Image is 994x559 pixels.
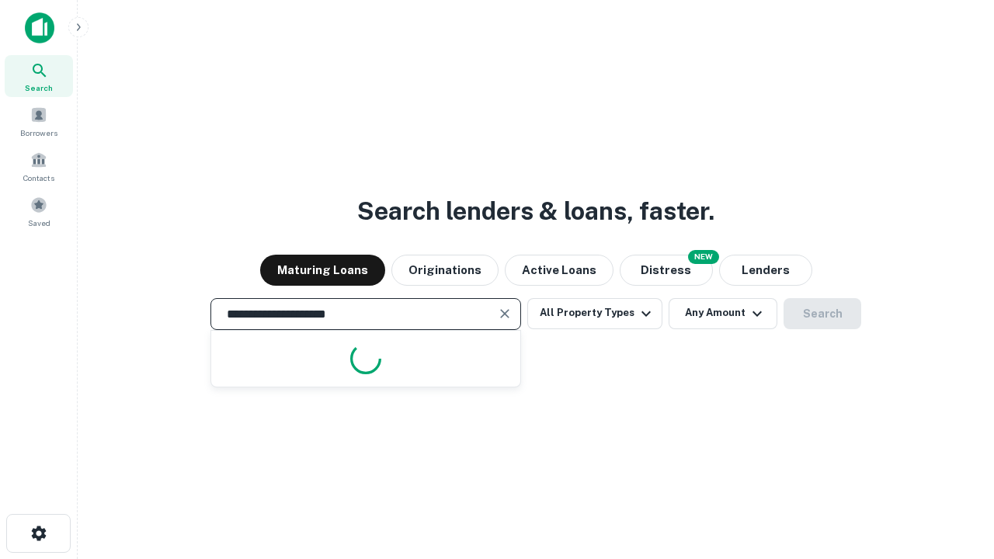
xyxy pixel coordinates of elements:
button: All Property Types [527,298,662,329]
span: Saved [28,217,50,229]
iframe: Chat Widget [916,435,994,509]
img: capitalize-icon.png [25,12,54,43]
span: Contacts [23,172,54,184]
h3: Search lenders & loans, faster. [357,193,714,230]
button: Maturing Loans [260,255,385,286]
button: Search distressed loans with lien and other non-mortgage details. [620,255,713,286]
a: Contacts [5,145,73,187]
button: Any Amount [669,298,777,329]
a: Search [5,55,73,97]
div: NEW [688,250,719,264]
a: Borrowers [5,100,73,142]
button: Clear [494,303,516,325]
button: Active Loans [505,255,613,286]
a: Saved [5,190,73,232]
span: Search [25,82,53,94]
span: Borrowers [20,127,57,139]
button: Originations [391,255,499,286]
button: Lenders [719,255,812,286]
